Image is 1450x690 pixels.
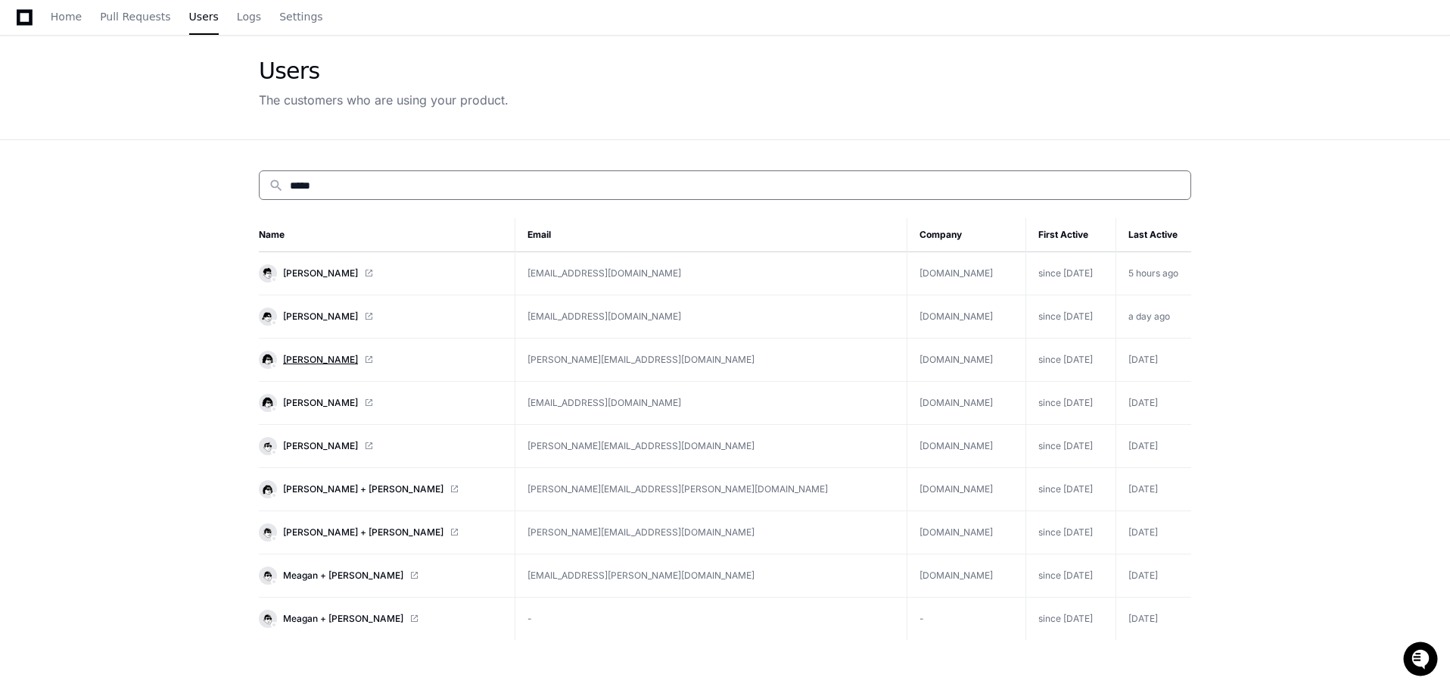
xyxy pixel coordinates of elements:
[259,480,503,498] a: [PERSON_NAME] + [PERSON_NAME]
[907,554,1025,598] td: [DOMAIN_NAME]
[1116,339,1192,382] td: [DATE]
[260,439,275,453] img: 4.svg
[515,468,907,511] td: [PERSON_NAME][EMAIL_ADDRESS][PERSON_NAME][DOMAIN_NAME]
[1025,252,1116,295] td: since [DATE]
[283,570,403,582] span: Meagan + [PERSON_NAME]
[1025,382,1116,425] td: since [DATE]
[259,437,503,455] a: [PERSON_NAME]
[1025,339,1116,382] td: since [DATE]
[237,12,261,21] span: Logs
[259,351,503,369] a: [PERSON_NAME]
[1025,468,1116,511] td: since [DATE]
[1025,295,1116,339] td: since [DATE]
[283,354,358,366] span: [PERSON_NAME]
[259,218,515,252] th: Name
[1025,218,1116,252] th: First Active
[1116,425,1192,468] td: [DATE]
[515,339,907,382] td: [PERSON_NAME][EMAIL_ADDRESS][DOMAIN_NAME]
[1116,468,1192,511] td: [DATE]
[907,218,1025,252] th: Company
[15,113,42,140] img: 1736555170064-99ba0984-63c1-480f-8ee9-699278ef63ed
[279,12,322,21] span: Settings
[100,12,170,21] span: Pull Requests
[259,523,503,542] a: [PERSON_NAME] + [PERSON_NAME]
[51,128,191,140] div: We're available if you need us!
[1116,382,1192,425] td: [DATE]
[260,266,275,280] img: 5.svg
[1025,425,1116,468] td: since [DATE]
[515,554,907,598] td: [EMAIL_ADDRESS][PERSON_NAME][DOMAIN_NAME]
[260,611,275,626] img: 6.svg
[515,511,907,554] td: [PERSON_NAME][EMAIL_ADDRESS][DOMAIN_NAME]
[260,482,275,496] img: 3.svg
[515,382,907,425] td: [EMAIL_ADDRESS][DOMAIN_NAME]
[260,525,275,539] img: 12.svg
[51,113,248,128] div: Start new chat
[283,440,358,452] span: [PERSON_NAME]
[259,394,503,412] a: [PERSON_NAME]
[515,218,907,252] th: Email
[15,15,45,45] img: PlayerZero
[283,311,358,323] span: [PERSON_NAME]
[1116,218,1192,252] th: Last Active
[283,613,403,625] span: Meagan + [PERSON_NAME]
[1116,598,1192,641] td: [DATE]
[1116,554,1192,598] td: [DATE]
[259,308,503,326] a: [PERSON_NAME]
[260,395,275,410] img: 16.svg
[515,598,907,641] td: -
[1116,511,1192,554] td: [DATE]
[907,511,1025,554] td: [DOMAIN_NAME]
[907,598,1025,641] td: -
[15,61,275,85] div: Welcome
[259,58,509,85] div: Users
[1402,640,1442,681] iframe: Open customer support
[1116,295,1192,339] td: a day ago
[1025,511,1116,554] td: since [DATE]
[189,12,219,21] span: Users
[259,567,503,585] a: Meagan + [PERSON_NAME]
[515,295,907,339] td: [EMAIL_ADDRESS][DOMAIN_NAME]
[515,425,907,468] td: [PERSON_NAME][EMAIL_ADDRESS][DOMAIN_NAME]
[259,91,509,109] div: The customers who are using your product.
[51,12,82,21] span: Home
[1025,554,1116,598] td: since [DATE]
[283,267,358,279] span: [PERSON_NAME]
[515,252,907,295] td: [EMAIL_ADDRESS][DOMAIN_NAME]
[257,117,275,136] button: Start new chat
[269,178,284,193] mat-icon: search
[907,339,1025,382] td: [DOMAIN_NAME]
[907,295,1025,339] td: [DOMAIN_NAME]
[283,483,443,495] span: [PERSON_NAME] + [PERSON_NAME]
[107,158,183,170] a: Powered byPylon
[907,382,1025,425] td: [DOMAIN_NAME]
[259,264,503,283] a: [PERSON_NAME]
[907,252,1025,295] td: [DOMAIN_NAME]
[283,526,443,539] span: [PERSON_NAME] + [PERSON_NAME]
[259,610,503,628] a: Meagan + [PERSON_NAME]
[1116,252,1192,295] td: 5 hours ago
[907,425,1025,468] td: [DOMAIN_NAME]
[283,397,358,409] span: [PERSON_NAME]
[260,309,275,323] img: 2.svg
[260,352,275,367] img: 15.svg
[1025,598,1116,641] td: since [DATE]
[260,568,275,582] img: 6.svg
[151,159,183,170] span: Pylon
[907,468,1025,511] td: [DOMAIN_NAME]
